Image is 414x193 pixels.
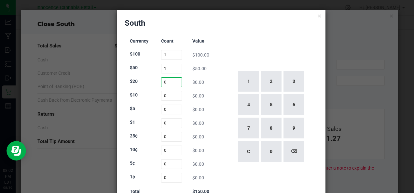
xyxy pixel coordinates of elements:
button: 4 [238,94,259,115]
label: $1 [130,119,135,126]
span: $50.00 [192,66,207,71]
h3: Currency [130,39,151,44]
label: 25¢ [130,133,138,139]
button: 5 [261,94,282,115]
button: 9 [283,118,304,138]
button: 7 [238,118,259,138]
label: $100 [130,51,140,58]
button: 8 [261,118,282,138]
label: $5 [130,105,135,112]
h3: Value [192,39,213,44]
label: 5¢ [130,160,135,167]
input: Count [161,77,182,87]
iframe: Resource center [7,141,26,161]
input: Count [161,159,182,169]
button: 3 [283,71,304,92]
button: 2 [261,71,282,92]
label: $20 [130,78,138,85]
span: $0.00 [192,121,204,126]
label: $50 [130,64,138,71]
input: Count [161,91,182,101]
label: 10¢ [130,146,138,153]
button: 1 [238,71,259,92]
label: 1¢ [130,174,135,180]
h2: South [125,18,145,28]
span: $0.00 [192,93,204,98]
button: C [238,141,259,162]
span: $0.00 [192,175,204,180]
span: $0.00 [192,134,204,139]
label: $10 [130,92,138,98]
input: Count [161,118,182,128]
input: Count [161,105,182,114]
h3: Count [161,39,182,44]
span: $0.00 [192,107,204,112]
input: Count [161,64,182,73]
button: 6 [283,94,304,115]
button: ⌫ [283,141,304,162]
input: Count [161,173,182,183]
input: Count [161,132,182,142]
button: 0 [261,141,282,162]
input: Count [161,146,182,155]
span: $100.00 [192,52,209,58]
input: Count [161,50,182,60]
span: $0.00 [192,80,204,85]
span: $0.00 [192,161,204,167]
span: $0.00 [192,148,204,153]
